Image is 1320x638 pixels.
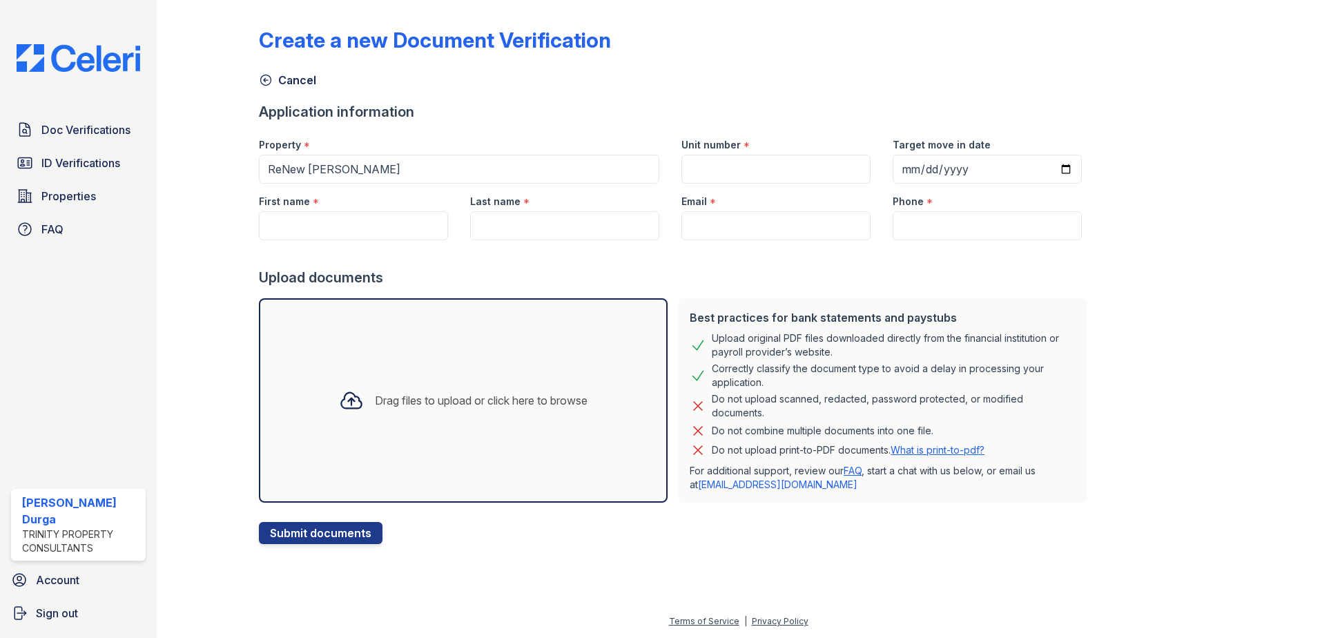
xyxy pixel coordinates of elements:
a: FAQ [844,465,862,476]
label: First name [259,195,310,209]
a: ID Verifications [11,149,146,177]
a: Terms of Service [669,616,739,626]
label: Phone [893,195,924,209]
a: Cancel [259,72,316,88]
div: Upload original PDF files downloaded directly from the financial institution or payroll provider’... [712,331,1076,359]
a: Privacy Policy [752,616,808,626]
img: CE_Logo_Blue-a8612792a0a2168367f1c8372b55b34899dd931a85d93a1a3d3e32e68fde9ad4.png [6,44,151,72]
label: Email [681,195,707,209]
span: FAQ [41,221,64,238]
span: ID Verifications [41,155,120,171]
div: Upload documents [259,268,1093,287]
span: Sign out [36,605,78,621]
p: Do not upload print-to-PDF documents. [712,443,984,457]
div: Do not upload scanned, redacted, password protected, or modified documents. [712,392,1076,420]
p: For additional support, review our , start a chat with us below, or email us at [690,464,1076,492]
a: Properties [11,182,146,210]
a: [EMAIL_ADDRESS][DOMAIN_NAME] [698,478,857,490]
a: Sign out [6,599,151,627]
div: Best practices for bank statements and paystubs [690,309,1076,326]
div: [PERSON_NAME] Durga [22,494,140,528]
label: Last name [470,195,521,209]
span: Doc Verifications [41,122,130,138]
div: Create a new Document Verification [259,28,611,52]
div: Application information [259,102,1093,122]
span: Account [36,572,79,588]
a: Account [6,566,151,594]
div: Correctly classify the document type to avoid a delay in processing your application. [712,362,1076,389]
div: | [744,616,747,626]
a: Doc Verifications [11,116,146,144]
label: Target move in date [893,138,991,152]
a: FAQ [11,215,146,243]
button: Submit documents [259,522,382,544]
div: Do not combine multiple documents into one file. [712,423,933,439]
div: Drag files to upload or click here to browse [375,392,588,409]
label: Property [259,138,301,152]
span: Properties [41,188,96,204]
div: Trinity Property Consultants [22,528,140,555]
label: Unit number [681,138,741,152]
a: What is print-to-pdf? [891,444,984,456]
